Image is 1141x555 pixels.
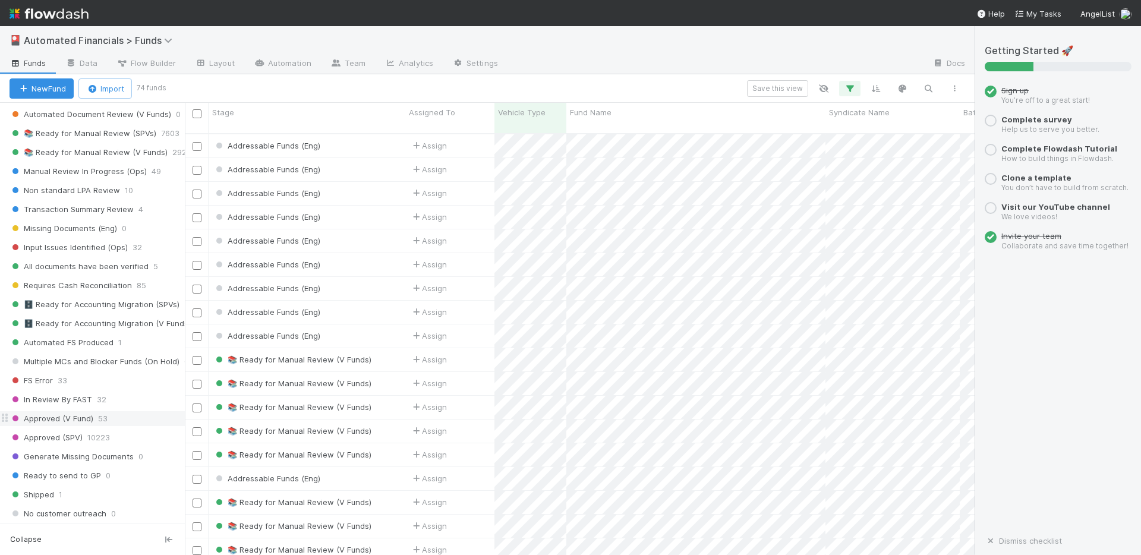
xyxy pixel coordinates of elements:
[10,278,132,293] span: Requires Cash Reconciliation
[10,145,168,160] span: 📚 Ready for Manual Review (V Funds)
[213,355,371,364] span: 📚 Ready for Manual Review (V Funds)
[212,106,234,118] span: Stage
[213,379,371,388] span: 📚 Ready for Manual Review (V Funds)
[10,506,106,521] span: No customer outreach
[1001,86,1029,95] span: Sign up
[193,499,201,507] input: Toggle Row Selected
[410,211,447,223] span: Assign
[213,401,371,413] div: 📚 Ready for Manual Review (V Funds)
[410,354,447,365] span: Assign
[410,306,447,318] span: Assign
[193,142,201,151] input: Toggle Row Selected
[193,213,201,222] input: Toggle Row Selected
[213,520,371,532] div: 📚 Ready for Manual Review (V Funds)
[213,163,320,175] div: Addressable Funds (Eng)
[193,356,201,365] input: Toggle Row Selected
[213,449,371,461] div: 📚 Ready for Manual Review (V Funds)
[213,212,320,222] span: Addressable Funds (Eng)
[118,335,122,350] span: 1
[193,109,201,118] input: Toggle All Rows Selected
[410,496,447,508] span: Assign
[410,449,447,461] div: Assign
[213,425,371,437] div: 📚 Ready for Manual Review (V Funds)
[1001,144,1117,153] span: Complete Flowdash Tutorial
[185,55,244,74] a: Layout
[213,521,371,531] span: 📚 Ready for Manual Review (V Funds)
[10,316,191,331] span: 🗄️ Ready for Accounting Migration (V Funds)
[213,260,320,269] span: Addressable Funds (Eng)
[193,546,201,555] input: Toggle Row Selected
[1014,8,1061,20] a: My Tasks
[1001,202,1110,212] a: Visit our YouTube channel
[213,496,371,508] div: 📚 Ready for Manual Review (V Funds)
[1014,9,1061,18] span: My Tasks
[10,392,92,407] span: In Review By FAST
[410,425,447,437] div: Assign
[106,468,111,483] span: 0
[193,190,201,198] input: Toggle Row Selected
[244,55,321,74] a: Automation
[213,306,320,318] div: Addressable Funds (Eng)
[1001,96,1090,105] small: You’re off to a great start!
[10,411,93,426] span: Approved (V Fund)
[172,145,187,160] span: 292
[1001,115,1072,124] span: Complete survey
[193,427,201,436] input: Toggle Row Selected
[829,106,890,118] span: Syndicate Name
[213,165,320,174] span: Addressable Funds (Eng)
[10,430,83,445] span: Approved (SPV)
[410,140,447,152] span: Assign
[97,392,106,407] span: 32
[10,240,128,255] span: Input Issues Identified (Ops)
[213,283,320,293] span: Addressable Funds (Eng)
[116,57,176,69] span: Flow Builder
[10,468,101,483] span: Ready to send to GP
[213,282,320,294] div: Addressable Funds (Eng)
[213,474,320,483] span: Addressable Funds (Eng)
[498,106,546,118] span: Vehicle Type
[161,126,179,141] span: 7603
[410,377,447,389] span: Assign
[10,373,53,388] span: FS Error
[10,487,54,502] span: Shipped
[213,545,371,554] span: 📚 Ready for Manual Review (V Funds)
[10,183,120,198] span: Non standard LPA Review
[923,55,975,74] a: Docs
[1001,231,1061,241] span: Invite your team
[10,297,179,312] span: 🗄️ Ready for Accounting Migration (SPVs)
[410,187,447,199] span: Assign
[375,55,443,74] a: Analytics
[193,261,201,270] input: Toggle Row Selected
[193,475,201,484] input: Toggle Row Selected
[410,163,447,175] span: Assign
[58,373,67,388] span: 33
[321,55,375,74] a: Team
[213,402,371,412] span: 📚 Ready for Manual Review (V Funds)
[410,472,447,484] div: Assign
[193,451,201,460] input: Toggle Row Selected
[137,278,146,293] span: 85
[125,183,133,198] span: 10
[137,83,166,93] small: 74 funds
[213,472,320,484] div: Addressable Funds (Eng)
[410,235,447,247] span: Assign
[443,55,508,74] a: Settings
[10,107,171,122] span: Automated Document Review (V Funds)
[213,497,371,507] span: 📚 Ready for Manual Review (V Funds)
[193,237,201,246] input: Toggle Row Selected
[213,211,320,223] div: Addressable Funds (Eng)
[410,520,447,532] div: Assign
[10,221,117,236] span: Missing Documents (Eng)
[10,57,46,69] span: Funds
[193,332,201,341] input: Toggle Row Selected
[24,34,178,46] span: Automated Financials > Funds
[963,106,985,118] span: Batch
[56,55,107,74] a: Data
[193,403,201,412] input: Toggle Row Selected
[193,166,201,175] input: Toggle Row Selected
